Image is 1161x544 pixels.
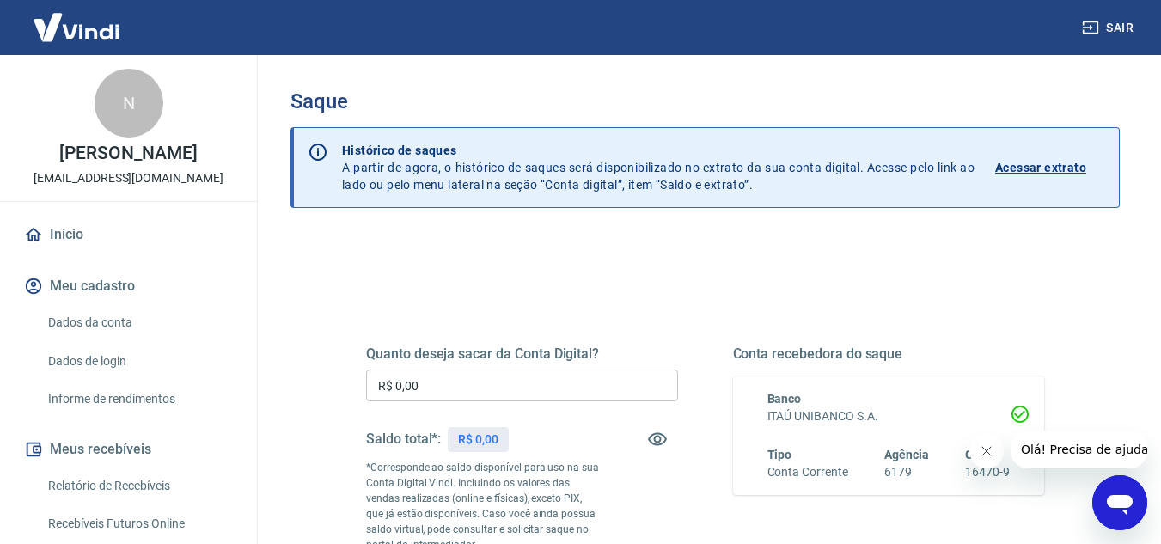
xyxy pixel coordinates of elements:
h6: 6179 [884,463,929,481]
a: Acessar extrato [995,142,1105,193]
p: [EMAIL_ADDRESS][DOMAIN_NAME] [34,169,223,187]
p: A partir de agora, o histórico de saques será disponibilizado no extrato da sua conta digital. Ac... [342,142,975,193]
h6: 16470-9 [965,463,1010,481]
button: Meus recebíveis [21,431,236,468]
h6: Conta Corrente [767,463,848,481]
p: [PERSON_NAME] [59,144,197,162]
img: Vindi [21,1,132,53]
button: Sair [1079,12,1140,44]
iframe: Fechar mensagem [969,434,1004,468]
p: Acessar extrato [995,159,1086,176]
span: Agência [884,448,929,461]
p: R$ 0,00 [458,431,498,449]
h6: ITAÚ UNIBANCO S.A. [767,407,1011,425]
p: Histórico de saques [342,142,975,159]
a: Relatório de Recebíveis [41,468,236,504]
iframe: Mensagem da empresa [1011,431,1147,468]
iframe: Botão para abrir a janela de mensagens [1092,475,1147,530]
span: Conta [965,448,998,461]
h5: Conta recebedora do saque [733,345,1045,363]
span: Tipo [767,448,792,461]
h3: Saque [290,89,1120,113]
a: Dados de login [41,344,236,379]
h5: Saldo total*: [366,431,441,448]
div: N [95,69,163,138]
span: Banco [767,392,802,406]
a: Informe de rendimentos [41,382,236,417]
a: Dados da conta [41,305,236,340]
button: Meu cadastro [21,267,236,305]
a: Início [21,216,236,254]
span: Olá! Precisa de ajuda? [10,12,144,26]
a: Recebíveis Futuros Online [41,506,236,541]
h5: Quanto deseja sacar da Conta Digital? [366,345,678,363]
